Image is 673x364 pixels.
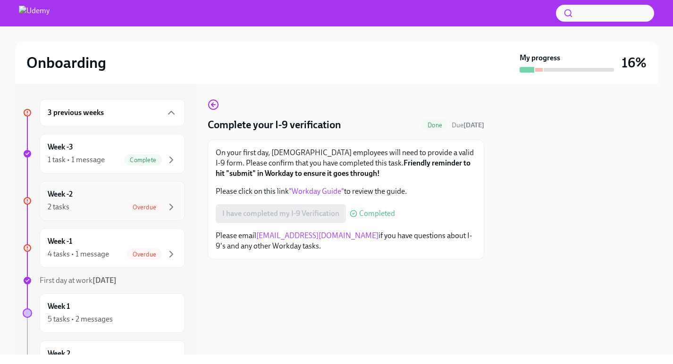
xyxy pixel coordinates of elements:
[124,157,162,164] span: Complete
[520,53,560,63] strong: My progress
[289,187,344,196] a: "Workday Guide"
[48,155,105,165] div: 1 task • 1 message
[23,293,185,333] a: Week 15 tasks • 2 messages
[452,121,484,130] span: September 17th, 2025 10:00
[93,276,117,285] strong: [DATE]
[19,6,50,21] img: Udemy
[23,228,185,268] a: Week -14 tasks • 1 messageOverdue
[452,121,484,129] span: Due
[48,301,70,312] h6: Week 1
[23,275,185,286] a: First day at work[DATE]
[23,181,185,221] a: Week -22 tasksOverdue
[40,276,117,285] span: First day at work
[216,148,476,179] p: On your first day, [DEMOGRAPHIC_DATA] employees will need to provide a valid I-9 form. Please con...
[256,231,379,240] a: [EMAIL_ADDRESS][DOMAIN_NAME]
[48,189,73,199] h6: Week -2
[26,53,106,72] h2: Onboarding
[208,118,341,132] h4: Complete your I-9 verification
[622,54,647,71] h3: 16%
[48,236,72,247] h6: Week -1
[23,134,185,174] a: Week -31 task • 1 messageComplete
[127,251,162,258] span: Overdue
[216,231,476,251] p: Please email if you have questions about I-9's and any other Workday tasks.
[48,108,104,118] h6: 3 previous weeks
[216,186,476,197] p: Please click on this link to review the guide.
[48,142,73,152] h6: Week -3
[40,99,185,126] div: 3 previous weeks
[48,249,109,259] div: 4 tasks • 1 message
[127,204,162,211] span: Overdue
[422,122,448,129] span: Done
[359,210,395,217] span: Completed
[48,348,70,359] h6: Week 2
[48,314,113,324] div: 5 tasks • 2 messages
[48,202,69,212] div: 2 tasks
[463,121,484,129] strong: [DATE]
